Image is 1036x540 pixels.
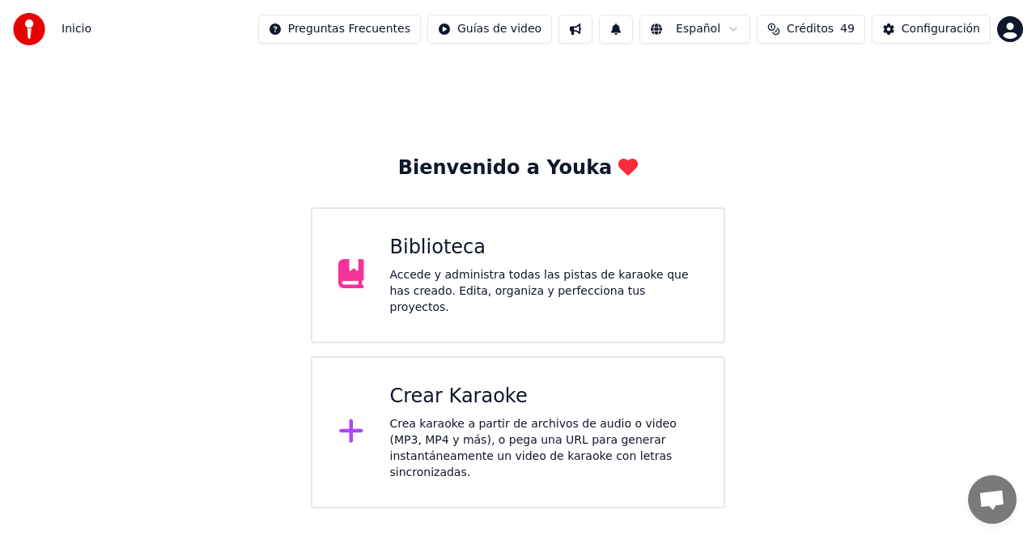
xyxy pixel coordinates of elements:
[398,155,639,181] div: Bienvenido a Youka
[258,15,421,44] button: Preguntas Frecuentes
[787,21,834,37] span: Créditos
[13,13,45,45] img: youka
[390,267,698,316] div: Accede y administra todas las pistas de karaoke que has creado. Edita, organiza y perfecciona tus...
[390,235,698,261] div: Biblioteca
[62,21,91,37] span: Inicio
[840,21,855,37] span: 49
[757,15,865,44] button: Créditos49
[427,15,552,44] button: Guías de video
[390,416,698,481] div: Crea karaoke a partir de archivos de audio o video (MP3, MP4 y más), o pega una URL para generar ...
[902,21,980,37] div: Configuración
[968,475,1017,524] a: Open chat
[62,21,91,37] nav: breadcrumb
[872,15,991,44] button: Configuración
[390,384,698,410] div: Crear Karaoke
